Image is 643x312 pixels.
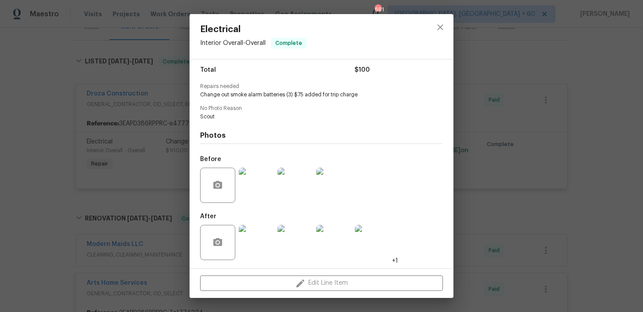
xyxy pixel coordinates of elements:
[200,156,221,162] h5: Before
[200,25,307,34] span: Electrical
[200,40,266,46] span: Interior Overall - Overall
[200,64,216,77] span: Total
[200,131,443,140] h4: Photos
[200,213,216,220] h5: After
[200,106,443,111] span: No Photo Reason
[200,113,419,121] span: Scout
[392,257,398,265] span: +1
[430,17,451,38] button: close
[200,84,443,89] span: Repairs needed
[272,39,306,48] span: Complete
[354,64,370,77] span: $100
[375,5,381,14] div: 691
[200,91,419,99] span: Change out smoke alarm batteries (3) $75 added for trip charge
